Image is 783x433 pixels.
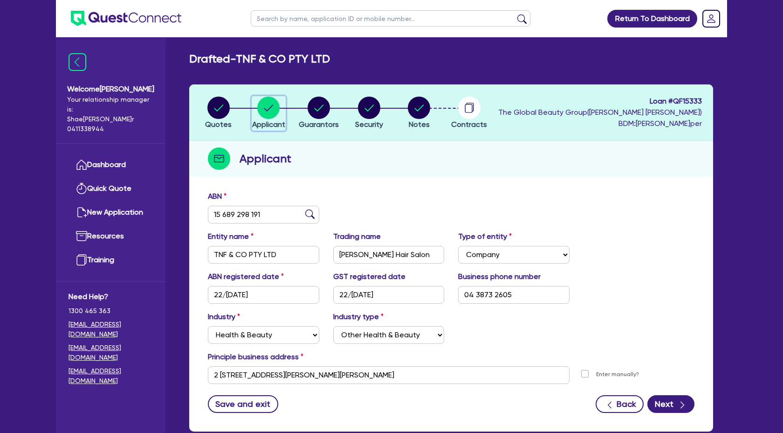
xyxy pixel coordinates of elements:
[69,291,153,302] span: Need Help?
[69,366,153,386] a: [EMAIL_ADDRESS][DOMAIN_NAME]
[498,118,702,129] span: BDM: [PERSON_NAME]per
[333,311,384,322] label: Industry type
[76,254,87,265] img: training
[208,351,303,363] label: Principle business address
[498,96,702,107] span: Loan # QF15333
[205,96,232,131] button: Quotes
[205,120,232,129] span: Quotes
[647,395,694,413] button: Next
[458,271,541,282] label: Business phone number
[596,395,644,413] button: Back
[252,120,285,129] span: Applicant
[71,11,181,26] img: quest-connect-logo-blue
[208,191,227,202] label: ABN
[355,120,383,129] span: Security
[67,95,154,134] span: Your relationship manager is: Shae [PERSON_NAME]r 0411338944
[208,395,278,413] button: Save and exit
[305,210,315,219] img: abn-lookup icon
[333,231,381,242] label: Trading name
[208,311,240,322] label: Industry
[69,177,153,201] a: Quick Quote
[69,320,153,339] a: [EMAIL_ADDRESS][DOMAIN_NAME]
[76,207,87,218] img: new-application
[69,248,153,272] a: Training
[67,84,154,95] span: Welcome [PERSON_NAME]
[596,370,639,379] label: Enter manually?
[252,96,286,131] button: Applicant
[208,271,284,282] label: ABN registered date
[208,147,230,170] img: step-icon
[69,201,153,224] a: New Application
[298,96,339,131] button: Guarantors
[69,343,153,363] a: [EMAIL_ADDRESS][DOMAIN_NAME]
[69,306,153,316] span: 1300 465 363
[189,52,330,66] h2: Drafted - TNF & CO PTY LTD
[333,271,405,282] label: GST registered date
[407,96,431,131] button: Notes
[76,183,87,194] img: quick-quote
[458,231,512,242] label: Type of entity
[69,53,86,71] img: icon-menu-close
[409,120,430,129] span: Notes
[451,120,487,129] span: Contracts
[208,231,254,242] label: Entity name
[299,120,339,129] span: Guarantors
[333,286,445,304] input: DD / MM / YYYY
[699,7,723,31] a: Dropdown toggle
[451,96,488,131] button: Contracts
[208,286,319,304] input: DD / MM / YYYY
[69,224,153,248] a: Resources
[240,150,291,167] h2: Applicant
[251,10,530,27] input: Search by name, application ID or mobile number...
[607,10,697,28] a: Return To Dashboard
[498,108,702,117] span: The Global Beauty Group ( [PERSON_NAME] [PERSON_NAME] )
[69,153,153,177] a: Dashboard
[76,230,87,242] img: resources
[355,96,384,131] button: Security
